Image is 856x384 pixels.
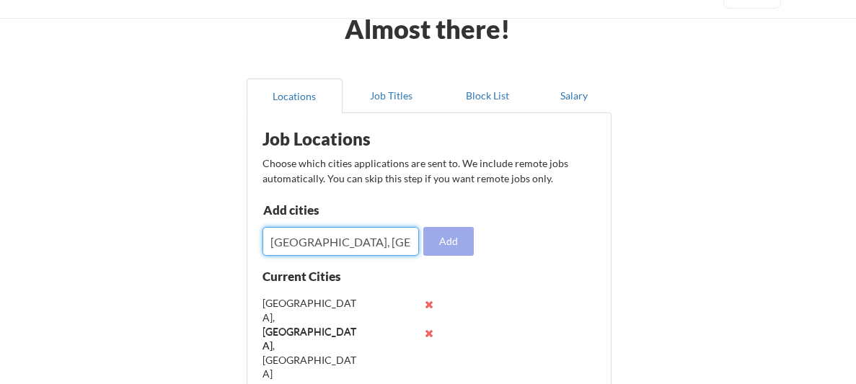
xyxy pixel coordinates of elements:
button: Block List [439,79,536,113]
button: Add [423,227,474,256]
button: Locations [247,79,343,113]
div: Current Cities [262,270,372,282]
div: [GEOGRAPHIC_DATA], [GEOGRAPHIC_DATA] [262,296,357,352]
div: Choose which cities applications are sent to. We include remote jobs automatically. You can skip ... [262,156,594,186]
button: Job Titles [343,79,439,113]
div: Almost there! [327,16,528,42]
div: [GEOGRAPHIC_DATA], [GEOGRAPHIC_DATA] [262,325,357,381]
button: Salary [536,79,612,113]
div: Add cities [263,204,412,216]
div: Job Locations [262,130,444,148]
input: Type here... [262,227,419,256]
